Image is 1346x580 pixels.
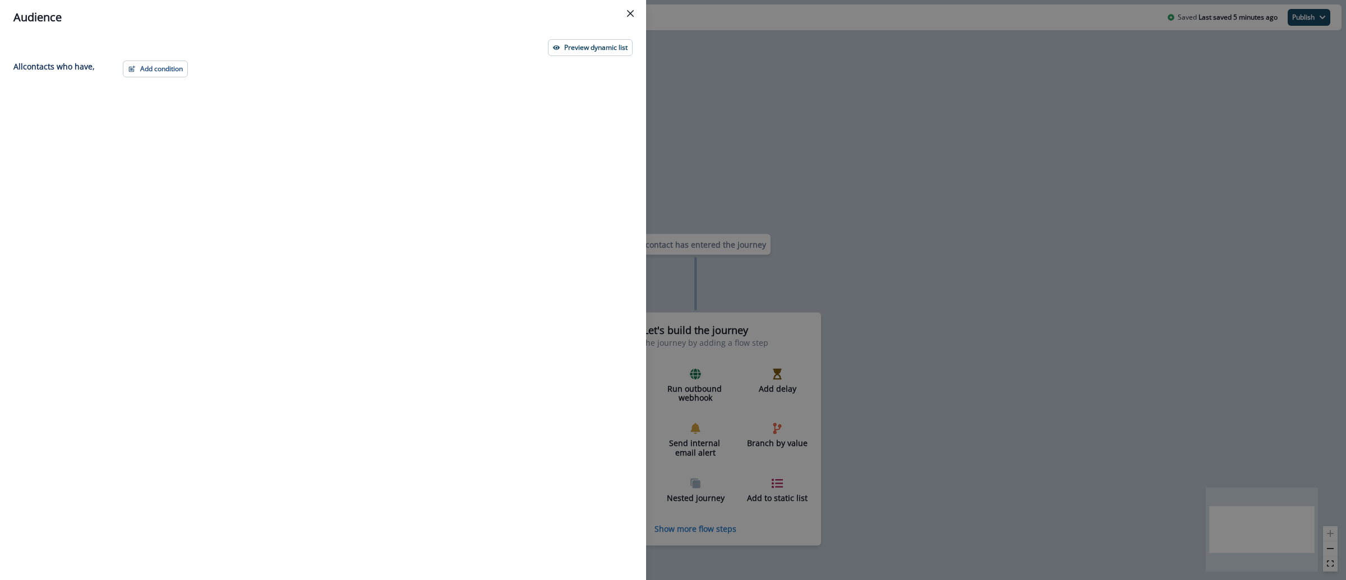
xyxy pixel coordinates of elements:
[13,61,95,72] p: All contact s who have,
[13,9,633,26] div: Audience
[564,44,628,52] p: Preview dynamic list
[621,4,639,22] button: Close
[548,39,633,56] button: Preview dynamic list
[123,61,188,77] button: Add condition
